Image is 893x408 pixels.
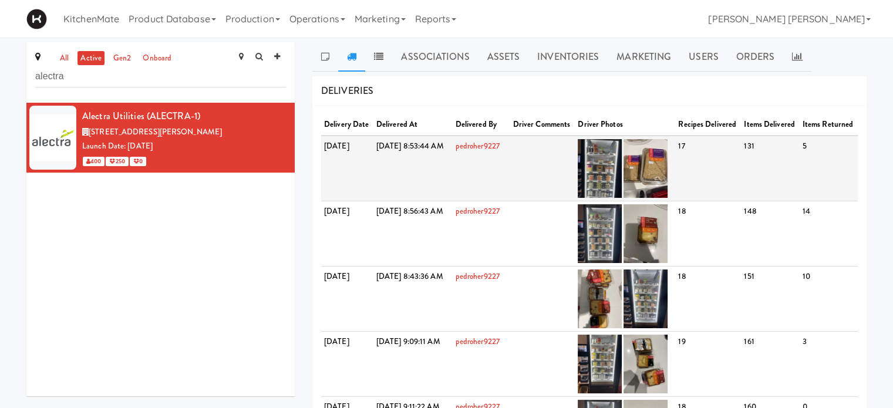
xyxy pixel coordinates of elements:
[578,269,622,328] img: anmdrbpqpq5tjona7ua2.jpg
[373,201,453,266] td: [DATE] 8:56:43 AM
[624,269,668,328] img: jjebxfdnstnqmj9rr3ii.jpg
[741,201,799,266] td: 148
[140,51,174,66] a: onboard
[321,84,373,97] span: DELIVERIES
[130,157,146,166] span: 0
[741,266,799,331] td: 151
[453,114,510,136] th: Delivered By
[373,114,453,136] th: Delivered At
[680,42,727,72] a: Users
[106,157,128,166] span: 250
[800,136,858,201] td: 5
[321,331,373,396] td: [DATE]
[741,136,799,201] td: 131
[578,139,622,198] img: gxwjcrbpriedbgv6eyox.jpg
[321,136,373,201] td: [DATE]
[456,271,500,282] a: pedroher9227
[373,266,453,331] td: [DATE] 8:43:36 AM
[321,114,373,136] th: Delivery Date
[26,9,47,29] img: Micromart
[77,51,105,66] a: active
[456,140,500,151] a: pedroher9227
[89,126,222,137] span: [STREET_ADDRESS][PERSON_NAME]
[741,114,799,136] th: Items Delivered
[57,51,72,66] a: all
[456,336,500,347] a: pedroher9227
[528,42,608,72] a: Inventories
[35,66,286,87] input: Search site
[392,42,478,72] a: Associations
[608,42,680,72] a: Marketing
[321,266,373,331] td: [DATE]
[578,204,622,263] img: f4nmadzlhwqqsvwmgb28.jpg
[575,114,675,136] th: Driver Photos
[26,103,295,173] li: Alectra Utilities (ALECTRA-1)[STREET_ADDRESS][PERSON_NAME]Launch Date: [DATE] 400 250 0
[624,335,668,393] img: ubcu2oapkvqmfjhkhhzy.jpg
[675,266,741,331] td: 18
[800,266,858,331] td: 10
[727,42,784,72] a: Orders
[578,335,622,393] img: or5fafm9sd7srbbafsyz.jpg
[110,51,134,66] a: gen2
[741,331,799,396] td: 161
[624,139,668,198] img: tpsxlyrs1ao1lrj8uwof.jpg
[675,201,741,266] td: 18
[675,114,741,136] th: Recipes Delivered
[321,201,373,266] td: [DATE]
[624,204,668,263] img: p5cwl0s37fbsa5y6gzgu.jpg
[800,201,858,266] td: 14
[83,157,105,166] span: 400
[675,331,741,396] td: 19
[456,205,500,217] a: pedroher9227
[82,139,286,154] div: Launch Date: [DATE]
[800,331,858,396] td: 3
[510,114,575,136] th: Driver Comments
[478,42,529,72] a: Assets
[373,331,453,396] td: [DATE] 9:09:11 AM
[800,114,858,136] th: Items Returned
[82,107,286,125] div: Alectra Utilities (ALECTRA-1)
[373,136,453,201] td: [DATE] 8:53:44 AM
[675,136,741,201] td: 17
